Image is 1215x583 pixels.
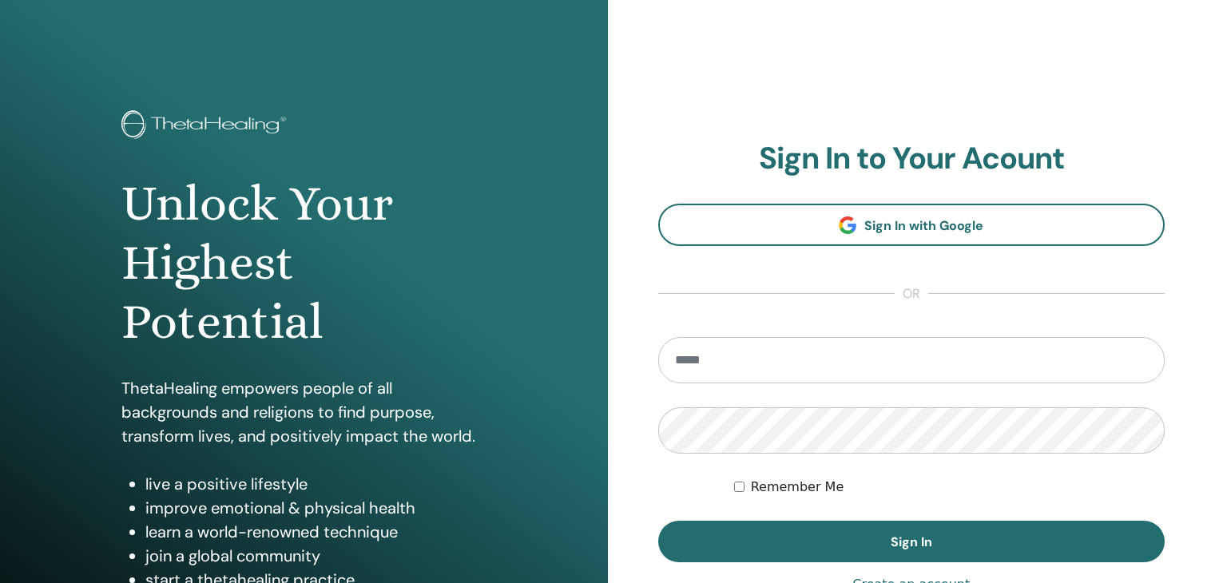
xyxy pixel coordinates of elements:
a: Sign In with Google [658,204,1165,246]
li: improve emotional & physical health [145,496,486,520]
h1: Unlock Your Highest Potential [121,174,486,352]
span: or [895,284,928,303]
li: join a global community [145,544,486,568]
p: ThetaHealing empowers people of all backgrounds and religions to find purpose, transform lives, a... [121,376,486,448]
label: Remember Me [751,478,844,497]
div: Keep me authenticated indefinitely or until I manually logout [734,478,1165,497]
button: Sign In [658,521,1165,562]
h2: Sign In to Your Acount [658,141,1165,177]
li: learn a world-renowned technique [145,520,486,544]
li: live a positive lifestyle [145,472,486,496]
span: Sign In [891,533,932,550]
span: Sign In with Google [864,217,983,234]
